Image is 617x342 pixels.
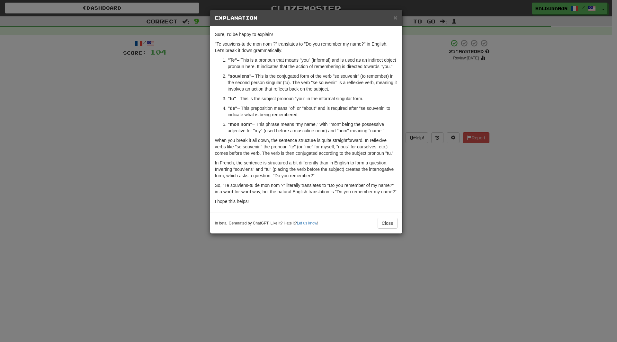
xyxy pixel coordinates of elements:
button: Close [378,218,398,229]
p: – This is the conjugated form of the verb "se souvenir" (to remember) in the second person singul... [228,73,398,92]
h5: Explanation [215,15,398,21]
strong: "Te" [228,57,237,63]
strong: "souviens" [228,74,252,79]
p: – This is a pronoun that means "you" (informal) and is used as an indirect object pronoun here. I... [228,57,398,70]
a: Let us know [297,221,317,225]
p: – This preposition means "of" or "about" and is required after "se souvenir" to indicate what is ... [228,105,398,118]
p: – This phrase means "my name," with "mon" being the possessive adjective for "my" (used before a ... [228,121,398,134]
strong: "tu" [228,96,237,101]
p: When you break it all down, the sentence structure is quite straightforward. In reflexive verbs l... [215,137,398,156]
p: Sure, I'd be happy to explain! [215,31,398,38]
strong: "mon nom" [228,122,252,127]
strong: "de" [228,106,237,111]
span: × [393,14,397,21]
p: "Te souviens-tu de mon nom ?" translates to "Do you remember my name?" in English. Let’s break it... [215,41,398,54]
button: Close [393,14,397,21]
p: In French, the sentence is structured a bit differently than in English to form a question. Inver... [215,160,398,179]
small: In beta. Generated by ChatGPT. Like it? Hate it? ! [215,221,318,226]
p: – This is the subject pronoun "you" in the informal singular form. [228,95,398,102]
p: I hope this helps! [215,198,398,205]
p: So, "Te souviens-tu de mon nom ?" literally translates to "Do you remember of my name?" in a word... [215,182,398,195]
